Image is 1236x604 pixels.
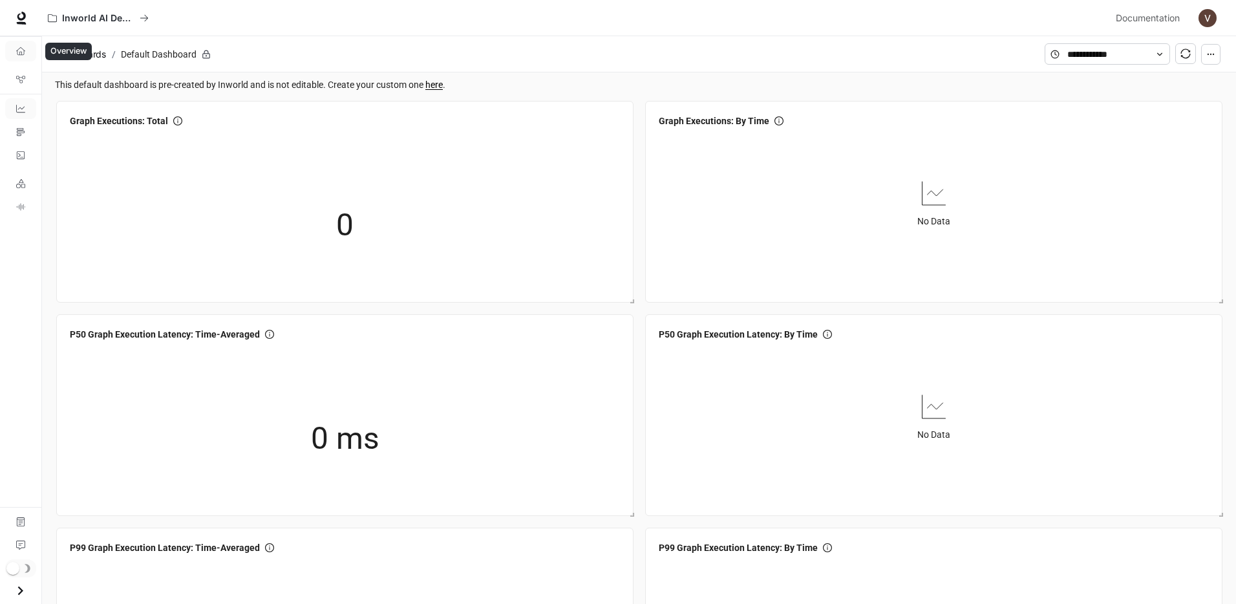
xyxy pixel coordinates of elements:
span: 0 ms [311,415,379,463]
button: All workspaces [42,5,154,31]
article: Default Dashboard [118,42,199,67]
a: Traces [5,122,36,142]
span: / [112,47,116,61]
a: TTS Playground [5,197,36,217]
span: P99 Graph Execution Latency: Time-Averaged [70,541,260,555]
a: Documentation [1111,5,1189,31]
span: P50 Graph Execution Latency: Time-Averaged [70,327,260,341]
span: info-circle [774,116,783,125]
div: Overview [45,43,92,60]
img: User avatar [1199,9,1217,27]
a: Graph Registry [5,69,36,90]
a: Feedback [5,535,36,555]
p: Inworld AI Demos [62,13,134,24]
span: This default dashboard is pre-created by Inworld and is not editable. Create your custom one . [55,78,1226,92]
a: Overview [5,41,36,61]
a: Documentation [5,512,36,532]
span: 0 [336,201,354,250]
article: No Data [917,214,950,228]
span: Graph Executions: By Time [659,114,769,128]
span: info-circle [173,116,182,125]
span: info-circle [823,330,832,339]
article: No Data [917,427,950,442]
span: Graph Executions: Total [70,114,168,128]
a: LLM Playground [5,173,36,194]
a: here [425,80,443,90]
span: sync [1180,49,1191,59]
button: Open drawer [6,577,35,604]
span: Dark mode toggle [6,561,19,575]
span: info-circle [823,543,832,552]
span: info-circle [265,543,274,552]
span: info-circle [265,330,274,339]
span: P50 Graph Execution Latency: By Time [659,327,818,341]
button: User avatar [1195,5,1220,31]
a: Logs [5,145,36,166]
a: Dashboards [5,98,36,119]
span: P99 Graph Execution Latency: By Time [659,541,818,555]
span: Documentation [1116,10,1180,27]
